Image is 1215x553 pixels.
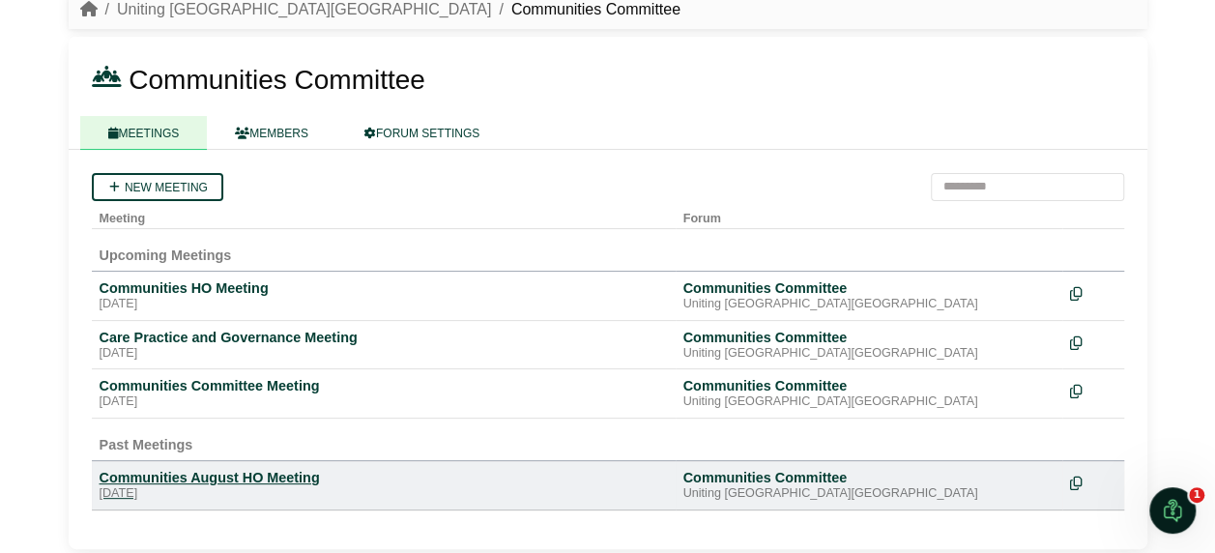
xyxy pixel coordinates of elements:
[1070,469,1116,495] div: Make a copy
[100,469,668,502] a: Communities August HO Meeting [DATE]
[683,394,1055,410] div: Uniting [GEOGRAPHIC_DATA][GEOGRAPHIC_DATA]
[683,486,1055,502] div: Uniting [GEOGRAPHIC_DATA][GEOGRAPHIC_DATA]
[100,377,668,410] a: Communities Committee Meeting [DATE]
[100,279,668,297] div: Communities HO Meeting
[92,173,223,201] a: New meeting
[100,329,668,346] div: Care Practice and Governance Meeting
[92,201,676,229] th: Meeting
[683,469,1055,486] div: Communities Committee
[676,201,1062,229] th: Forum
[100,486,668,502] div: [DATE]
[100,394,668,410] div: [DATE]
[1070,279,1116,306] div: Make a copy
[207,116,336,150] a: MEMBERS
[683,377,1055,410] a: Communities Committee Uniting [GEOGRAPHIC_DATA][GEOGRAPHIC_DATA]
[683,329,1055,346] div: Communities Committee
[683,377,1055,394] div: Communities Committee
[683,279,1055,312] a: Communities Committee Uniting [GEOGRAPHIC_DATA][GEOGRAPHIC_DATA]
[1070,329,1116,355] div: Make a copy
[1189,487,1204,503] span: 1
[100,346,668,362] div: [DATE]
[100,377,668,394] div: Communities Committee Meeting
[683,329,1055,362] a: Communities Committee Uniting [GEOGRAPHIC_DATA][GEOGRAPHIC_DATA]
[683,346,1055,362] div: Uniting [GEOGRAPHIC_DATA][GEOGRAPHIC_DATA]
[683,279,1055,297] div: Communities Committee
[92,419,1124,461] td: Past Meetings
[336,116,507,150] a: FORUM SETTINGS
[80,116,208,150] a: MEETINGS
[100,297,668,312] div: [DATE]
[100,469,668,486] div: Communities August HO Meeting
[92,228,1124,271] td: Upcoming Meetings
[683,297,1055,312] div: Uniting [GEOGRAPHIC_DATA][GEOGRAPHIC_DATA]
[1149,487,1196,534] iframe: Intercom live chat
[100,279,668,312] a: Communities HO Meeting [DATE]
[129,65,425,95] span: Communities Committee
[683,469,1055,502] a: Communities Committee Uniting [GEOGRAPHIC_DATA][GEOGRAPHIC_DATA]
[117,1,491,17] a: Uniting [GEOGRAPHIC_DATA][GEOGRAPHIC_DATA]
[100,329,668,362] a: Care Practice and Governance Meeting [DATE]
[1070,377,1116,403] div: Make a copy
